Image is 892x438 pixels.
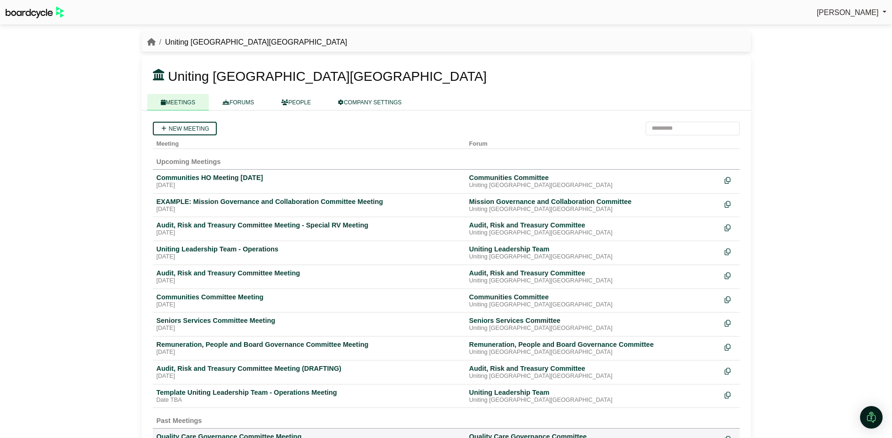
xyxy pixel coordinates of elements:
div: Uniting [GEOGRAPHIC_DATA][GEOGRAPHIC_DATA] [469,182,717,189]
div: Open Intercom Messenger [860,406,883,429]
a: Uniting Leadership Team - Operations [DATE] [157,245,462,261]
div: [DATE] [157,325,462,332]
div: Uniting [GEOGRAPHIC_DATA][GEOGRAPHIC_DATA] [469,253,717,261]
li: Uniting [GEOGRAPHIC_DATA][GEOGRAPHIC_DATA] [156,36,347,48]
div: Uniting [GEOGRAPHIC_DATA][GEOGRAPHIC_DATA] [469,397,717,404]
div: Audit, Risk and Treasury Committee Meeting (DRAFTING) [157,364,462,373]
div: Make a copy [725,388,736,401]
div: [DATE] [157,206,462,213]
div: Uniting [GEOGRAPHIC_DATA][GEOGRAPHIC_DATA] [469,349,717,356]
span: [PERSON_NAME] [817,8,879,16]
a: Communities Committee Uniting [GEOGRAPHIC_DATA][GEOGRAPHIC_DATA] [469,173,717,189]
img: BoardcycleBlackGreen-aaafeed430059cb809a45853b8cf6d952af9d84e6e89e1f1685b34bfd5cb7d64.svg [6,7,64,18]
a: Audit, Risk and Treasury Committee Uniting [GEOGRAPHIC_DATA][GEOGRAPHIC_DATA] [469,221,717,237]
a: [PERSON_NAME] [817,7,886,19]
div: Remuneration, People and Board Governance Committee Meeting [157,340,462,349]
div: Make a copy [725,245,736,258]
a: Template Uniting Leadership Team - Operations Meeting Date TBA [157,388,462,404]
a: Audit, Risk and Treasury Committee Meeting (DRAFTING) [DATE] [157,364,462,380]
nav: breadcrumb [147,36,347,48]
div: Audit, Risk and Treasury Committee Meeting [157,269,462,277]
a: New meeting [153,122,217,135]
a: COMPANY SETTINGS [324,94,415,110]
a: FORUMS [209,94,268,110]
div: Audit, Risk and Treasury Committee Meeting - Special RV Meeting [157,221,462,229]
div: [DATE] [157,349,462,356]
a: Seniors Services Committee Meeting [DATE] [157,316,462,332]
div: Seniors Services Committee [469,316,717,325]
div: Uniting Leadership Team [469,245,717,253]
div: [DATE] [157,229,462,237]
a: Seniors Services Committee Uniting [GEOGRAPHIC_DATA][GEOGRAPHIC_DATA] [469,316,717,332]
span: Uniting [GEOGRAPHIC_DATA][GEOGRAPHIC_DATA] [168,69,487,84]
div: Uniting [GEOGRAPHIC_DATA][GEOGRAPHIC_DATA] [469,229,717,237]
a: PEOPLE [268,94,324,110]
div: Audit, Risk and Treasury Committee [469,221,717,229]
div: Make a copy [725,340,736,353]
div: Seniors Services Committee Meeting [157,316,462,325]
a: Remuneration, People and Board Governance Committee Meeting [DATE] [157,340,462,356]
div: Make a copy [725,221,736,234]
div: Uniting [GEOGRAPHIC_DATA][GEOGRAPHIC_DATA] [469,301,717,309]
div: Uniting [GEOGRAPHIC_DATA][GEOGRAPHIC_DATA] [469,373,717,380]
div: Communities HO Meeting [DATE] [157,173,462,182]
div: [DATE] [157,301,462,309]
div: Uniting Leadership Team - Operations [157,245,462,253]
a: Audit, Risk and Treasury Committee Meeting [DATE] [157,269,462,285]
div: Make a copy [725,269,736,282]
div: Communities Committee [469,293,717,301]
div: Date TBA [157,397,462,404]
a: Mission Governance and Collaboration Committee Uniting [GEOGRAPHIC_DATA][GEOGRAPHIC_DATA] [469,197,717,213]
div: [DATE] [157,277,462,285]
a: Communities Committee Meeting [DATE] [157,293,462,309]
div: Make a copy [725,316,736,329]
div: EXAMPLE: Mission Governance and Collaboration Committee Meeting [157,197,462,206]
div: Template Uniting Leadership Team - Operations Meeting [157,388,462,397]
div: Communities Committee Meeting [157,293,462,301]
th: Forum [466,135,721,149]
a: Communities Committee Uniting [GEOGRAPHIC_DATA][GEOGRAPHIC_DATA] [469,293,717,309]
div: Uniting [GEOGRAPHIC_DATA][GEOGRAPHIC_DATA] [469,325,717,332]
div: Audit, Risk and Treasury Committee [469,364,717,373]
div: Communities Committee [469,173,717,182]
a: Uniting Leadership Team Uniting [GEOGRAPHIC_DATA][GEOGRAPHIC_DATA] [469,388,717,404]
div: Mission Governance and Collaboration Committee [469,197,717,206]
div: Remuneration, People and Board Governance Committee [469,340,717,349]
a: Remuneration, People and Board Governance Committee Uniting [GEOGRAPHIC_DATA][GEOGRAPHIC_DATA] [469,340,717,356]
div: Uniting [GEOGRAPHIC_DATA][GEOGRAPHIC_DATA] [469,277,717,285]
div: Uniting Leadership Team [469,388,717,397]
a: Audit, Risk and Treasury Committee Meeting - Special RV Meeting [DATE] [157,221,462,237]
a: Communities HO Meeting [DATE] [DATE] [157,173,462,189]
a: EXAMPLE: Mission Governance and Collaboration Committee Meeting [DATE] [157,197,462,213]
div: Make a copy [725,364,736,377]
span: Upcoming Meetings [157,158,221,165]
div: Make a copy [725,173,736,186]
a: Audit, Risk and Treasury Committee Uniting [GEOGRAPHIC_DATA][GEOGRAPHIC_DATA] [469,364,717,380]
div: [DATE] [157,182,462,189]
div: Make a copy [725,293,736,305]
span: Past Meetings [157,417,202,424]
div: Uniting [GEOGRAPHIC_DATA][GEOGRAPHIC_DATA] [469,206,717,213]
div: Make a copy [725,197,736,210]
a: Uniting Leadership Team Uniting [GEOGRAPHIC_DATA][GEOGRAPHIC_DATA] [469,245,717,261]
th: Meeting [153,135,466,149]
div: [DATE] [157,373,462,380]
div: [DATE] [157,253,462,261]
a: Audit, Risk and Treasury Committee Uniting [GEOGRAPHIC_DATA][GEOGRAPHIC_DATA] [469,269,717,285]
div: Audit, Risk and Treasury Committee [469,269,717,277]
a: MEETINGS [147,94,209,110]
